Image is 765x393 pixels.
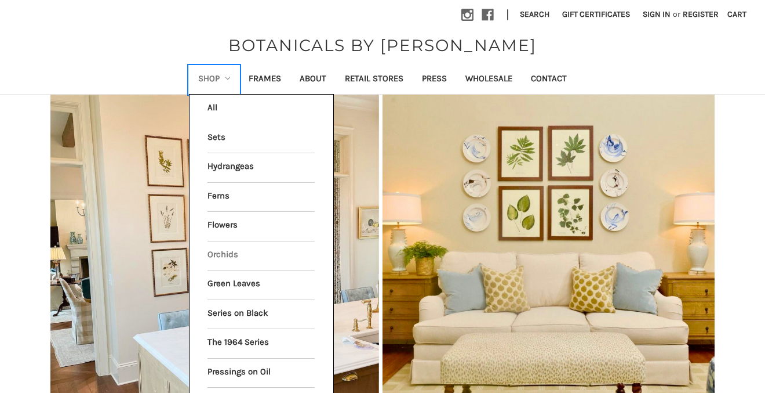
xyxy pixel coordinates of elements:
a: Retail Stores [336,66,413,94]
span: Cart [727,9,746,19]
a: Flowers [207,212,315,241]
a: Press [413,66,456,94]
li: | [502,6,513,24]
span: or [672,8,682,20]
a: Sets [207,124,315,153]
a: Wholesale [456,66,522,94]
a: About [290,66,336,94]
a: Ferns [207,183,315,212]
a: Shop [189,66,240,94]
a: Pressings on Oil [207,359,315,388]
a: Orchids [207,241,315,271]
a: Green Leaves [207,271,315,300]
a: Contact [522,66,576,94]
a: Hydrangeas [207,153,315,182]
a: The 1964 Series [207,329,315,358]
a: Frames [239,66,290,94]
a: Series on Black [207,300,315,329]
a: BOTANICALS BY [PERSON_NAME] [223,33,542,57]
